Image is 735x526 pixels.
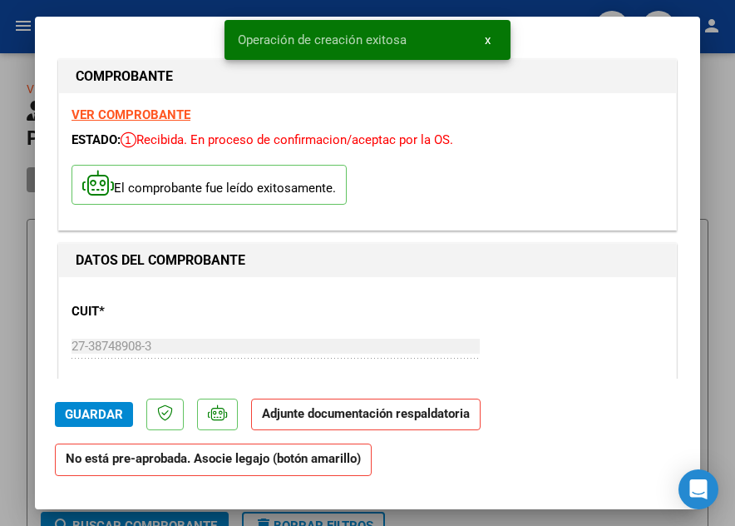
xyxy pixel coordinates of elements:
p: El comprobante fue leído exitosamente. [72,165,347,206]
strong: No está pre-aprobada. Asocie legajo (botón amarillo) [55,444,372,476]
span: Recibida. En proceso de confirmacion/aceptac por la OS. [121,132,453,147]
strong: DATOS DEL COMPROBANTE [76,252,245,268]
span: Guardar [65,407,123,422]
span: x [485,32,491,47]
strong: Adjunte documentación respaldatoria [262,406,470,421]
span: Operación de creación exitosa [238,32,407,48]
div: Open Intercom Messenger [678,469,718,509]
button: Guardar [55,402,133,427]
span: ESTADO: [72,132,121,147]
strong: COMPROBANTE [76,68,173,84]
a: VER COMPROBANTE [72,107,190,122]
button: x [471,25,504,55]
p: CUIT [72,302,249,321]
